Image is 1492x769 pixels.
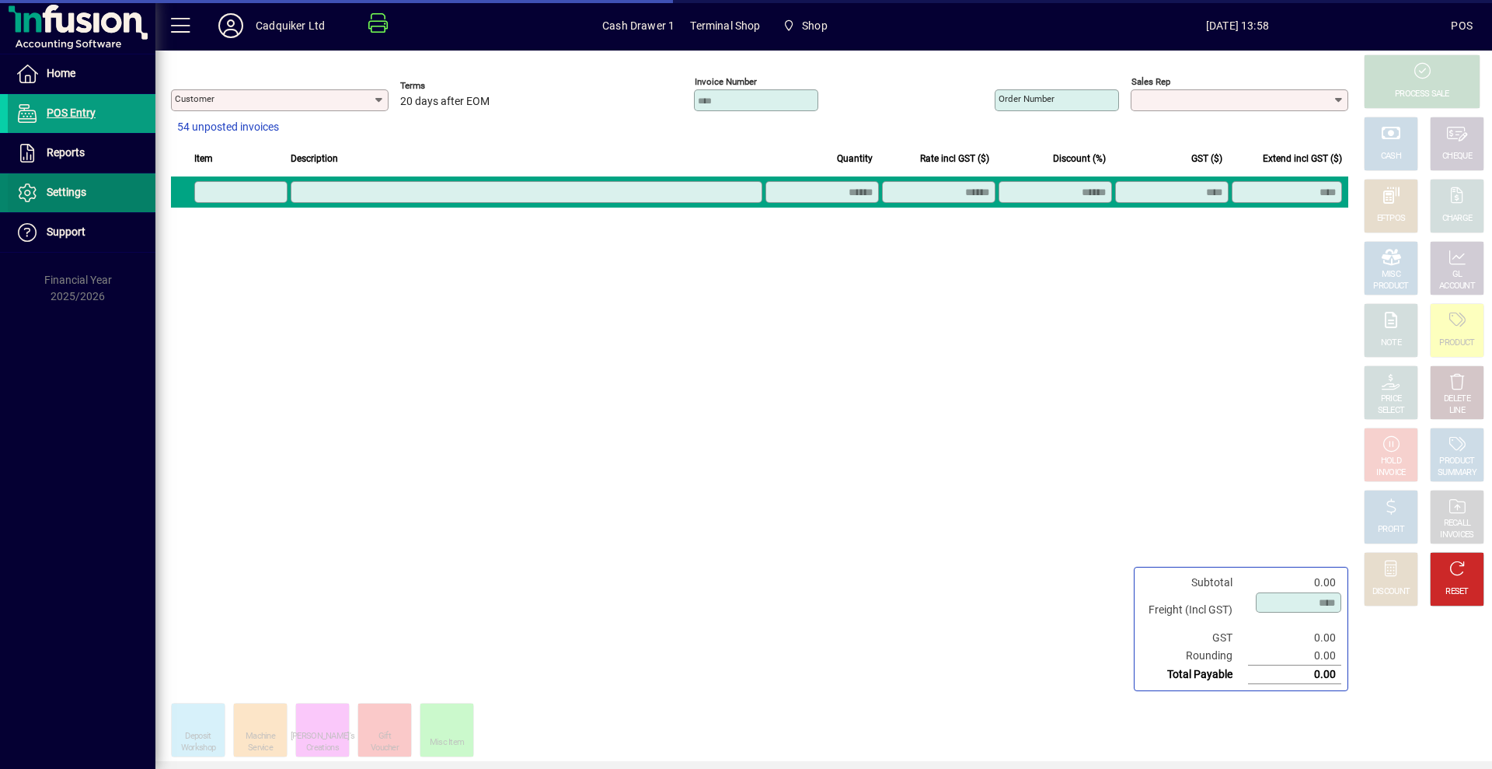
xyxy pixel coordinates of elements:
[194,150,213,167] span: Item
[802,13,828,38] span: Shop
[1381,151,1401,163] div: CASH
[1378,524,1404,536] div: PROFIT
[1248,666,1341,684] td: 0.00
[1395,89,1449,100] div: PROCESS SALE
[1023,13,1451,38] span: [DATE] 13:58
[1191,150,1222,167] span: GST ($)
[776,12,834,40] span: Shop
[47,146,85,159] span: Reports
[1131,76,1170,87] mat-label: Sales rep
[1438,467,1476,479] div: SUMMARY
[1451,13,1473,38] div: POS
[8,134,155,173] a: Reports
[1382,269,1400,281] div: MISC
[1141,592,1248,629] td: Freight (Incl GST)
[400,96,490,108] span: 20 days after EOM
[1372,586,1410,598] div: DISCOUNT
[1381,337,1401,349] div: NOTE
[291,150,338,167] span: Description
[1439,456,1474,467] div: PRODUCT
[8,54,155,93] a: Home
[1377,213,1406,225] div: EFTPOS
[206,12,256,40] button: Profile
[175,93,214,104] mat-label: Customer
[256,13,325,38] div: Cadquiker Ltd
[177,119,279,135] span: 54 unposted invoices
[185,731,211,743] div: Deposit
[181,743,215,754] div: Workshop
[1141,666,1248,684] td: Total Payable
[690,13,760,38] span: Terminal Shop
[291,731,355,743] div: [PERSON_NAME]'s
[1141,647,1248,666] td: Rounding
[999,93,1055,104] mat-label: Order number
[1444,393,1470,405] div: DELETE
[248,743,273,754] div: Service
[1248,574,1341,592] td: 0.00
[8,213,155,252] a: Support
[695,76,757,87] mat-label: Invoice number
[171,114,285,142] button: 54 unposted invoices
[1373,281,1408,292] div: PRODUCT
[1444,518,1471,530] div: RECALL
[47,186,86,198] span: Settings
[306,743,339,754] div: Creations
[430,737,465,749] div: Misc Item
[1442,151,1472,163] div: CHEQUE
[1378,405,1405,417] div: SELECT
[1141,574,1248,592] td: Subtotal
[1053,150,1106,167] span: Discount (%)
[1439,281,1475,292] div: ACCOUNT
[8,173,155,212] a: Settings
[1452,269,1462,281] div: GL
[1442,213,1473,225] div: CHARGE
[1449,405,1465,417] div: LINE
[837,150,873,167] span: Quantity
[378,731,391,743] div: Gift
[47,107,96,119] span: POS Entry
[1248,629,1341,647] td: 0.00
[1381,456,1401,467] div: HOLD
[246,731,275,743] div: Machine
[1381,393,1402,405] div: PRICE
[400,81,493,91] span: Terms
[1248,647,1341,666] td: 0.00
[1141,629,1248,647] td: GST
[47,225,85,238] span: Support
[371,743,399,754] div: Voucher
[1440,530,1473,541] div: INVOICES
[1445,586,1469,598] div: RESET
[1263,150,1342,167] span: Extend incl GST ($)
[1376,467,1405,479] div: INVOICE
[920,150,989,167] span: Rate incl GST ($)
[47,67,75,79] span: Home
[1439,337,1474,349] div: PRODUCT
[602,13,675,38] span: Cash Drawer 1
